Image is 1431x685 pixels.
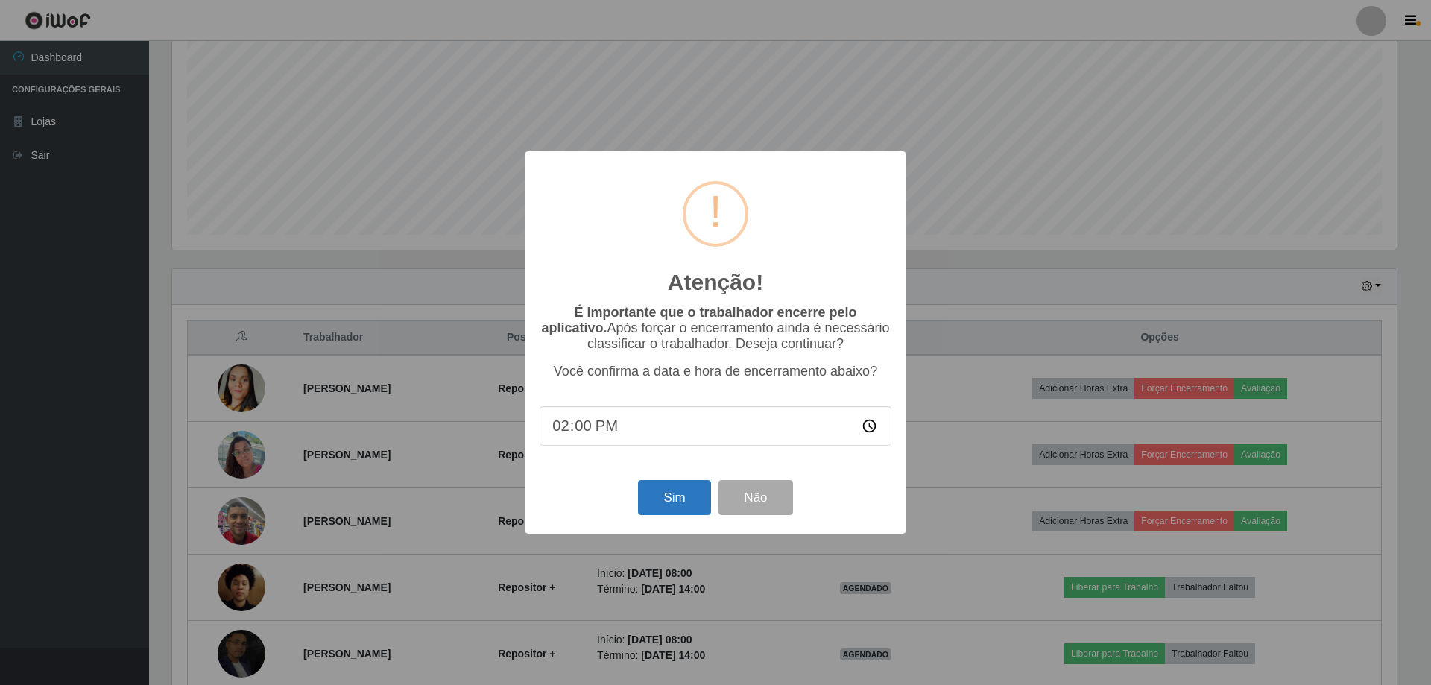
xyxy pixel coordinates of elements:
button: Sim [638,480,710,515]
h2: Atenção! [668,269,763,296]
p: Após forçar o encerramento ainda é necessário classificar o trabalhador. Deseja continuar? [540,305,891,352]
button: Não [718,480,792,515]
p: Você confirma a data e hora de encerramento abaixo? [540,364,891,379]
b: É importante que o trabalhador encerre pelo aplicativo. [541,305,856,335]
